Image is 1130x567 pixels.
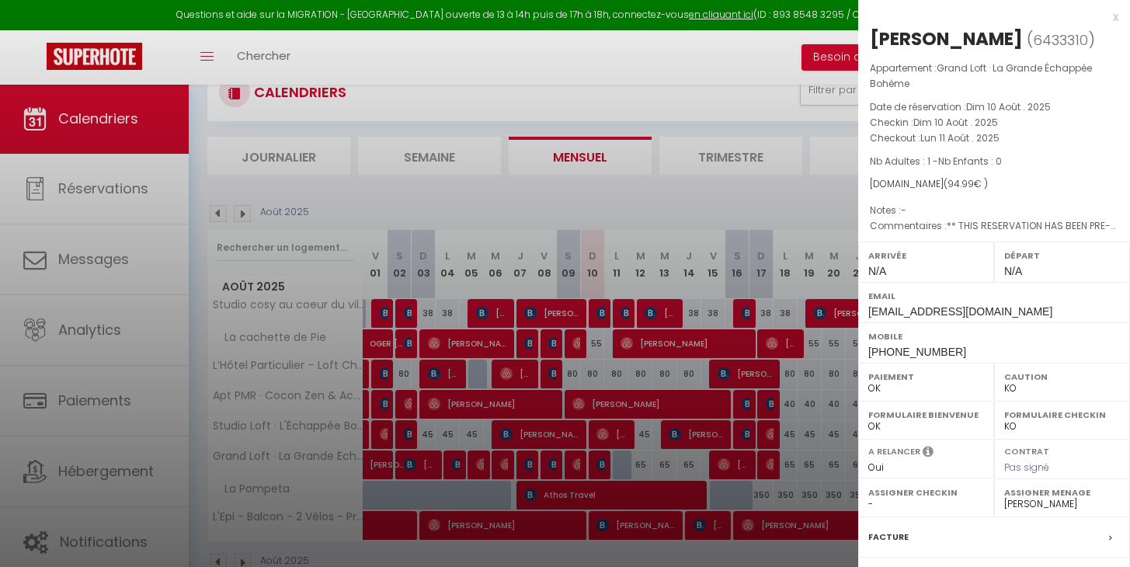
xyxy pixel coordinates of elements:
p: Checkin : [870,115,1118,130]
label: Facture [868,529,909,545]
span: 94.99 [947,177,974,190]
span: ( € ) [944,177,988,190]
label: Assigner Checkin [868,485,984,500]
p: Appartement : [870,61,1118,92]
span: Dim 10 Août . 2025 [913,116,998,129]
span: Grand Loft · La Grande Échappée Bohème [870,61,1092,90]
span: Lun 11 Août . 2025 [920,131,1000,144]
span: Dim 10 Août . 2025 [966,100,1051,113]
p: Commentaires : [870,218,1118,234]
i: Sélectionner OUI si vous souhaiter envoyer les séquences de messages post-checkout [923,445,934,462]
span: Nb Adultes : 1 - [870,155,1002,168]
label: Contrat [1004,445,1049,455]
label: Caution [1004,369,1120,384]
span: [PHONE_NUMBER] [868,346,966,358]
label: Assigner Menage [1004,485,1120,500]
p: Notes : [870,203,1118,218]
div: [PERSON_NAME] [870,26,1023,51]
span: - [901,203,906,217]
label: Formulaire Checkin [1004,407,1120,423]
span: Pas signé [1004,461,1049,474]
p: Date de réservation : [870,99,1118,115]
label: Paiement [868,369,984,384]
label: Arrivée [868,248,984,263]
span: [EMAIL_ADDRESS][DOMAIN_NAME] [868,305,1052,318]
div: x [858,8,1118,26]
label: Départ [1004,248,1120,263]
label: Formulaire Bienvenue [868,407,984,423]
label: Mobile [868,329,1120,344]
div: [DOMAIN_NAME] [870,177,1118,192]
span: Nb Enfants : 0 [938,155,1002,168]
span: ( ) [1027,29,1095,50]
label: Email [868,288,1120,304]
span: 6433310 [1033,30,1088,50]
p: Checkout : [870,130,1118,146]
label: A relancer [868,445,920,458]
span: N/A [1004,265,1022,277]
span: N/A [868,265,886,277]
button: Open LiveChat chat widget [12,6,59,53]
